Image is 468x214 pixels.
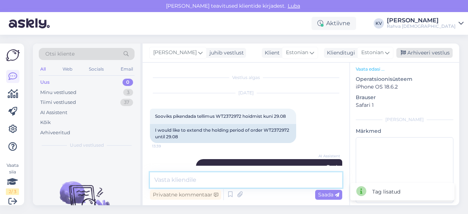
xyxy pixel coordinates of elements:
[356,94,453,101] p: Brauser
[318,191,339,198] span: Saada
[155,113,286,119] span: Sooviks pikendada tellimus WT2372972 hoidmist kuni 29.08
[70,142,104,149] span: Uued vestlused
[6,162,19,195] div: Vaata siia
[387,18,456,23] div: [PERSON_NAME]
[312,17,356,30] div: Aktiivne
[40,119,51,126] div: Kõik
[40,89,76,96] div: Minu vestlused
[119,64,135,74] div: Email
[324,49,355,57] div: Klienditugi
[387,18,464,29] a: [PERSON_NAME]Rahva [DEMOGRAPHIC_DATA]
[6,49,20,61] img: Askly Logo
[122,79,133,86] div: 0
[150,74,342,81] div: Vestlus algas
[387,23,456,29] div: Rahva [DEMOGRAPHIC_DATA]
[286,3,302,9] span: Luba
[123,89,133,96] div: 3
[356,83,453,91] p: iPhone OS 18.6.2
[372,188,400,196] div: Tag lisatud
[150,190,221,200] div: Privaatne kommentaar
[396,48,453,58] div: Arhiveeri vestlus
[6,188,19,195] div: 2 / 3
[262,49,280,57] div: Klient
[40,129,70,136] div: Arhiveeritud
[356,101,453,109] p: Safari 1
[61,64,74,74] div: Web
[356,75,453,83] p: Operatsioonisüsteem
[152,143,180,149] span: 13:39
[207,49,244,57] div: juhib vestlust
[150,124,296,143] div: I would like to extend the holding period of order WT2372972 until 29.08
[87,64,105,74] div: Socials
[150,90,342,96] div: [DATE]
[286,49,308,57] span: Estonian
[356,127,453,135] p: Märkmed
[40,79,50,86] div: Uus
[39,64,47,74] div: All
[40,109,67,116] div: AI Assistent
[374,18,384,29] div: KV
[153,49,197,57] span: [PERSON_NAME]
[356,116,453,123] div: [PERSON_NAME]
[313,153,340,159] span: AI Assistent
[120,99,133,106] div: 37
[356,66,453,72] p: Vaata edasi ...
[40,99,76,106] div: Tiimi vestlused
[361,49,384,57] span: Estonian
[45,50,75,58] span: Otsi kliente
